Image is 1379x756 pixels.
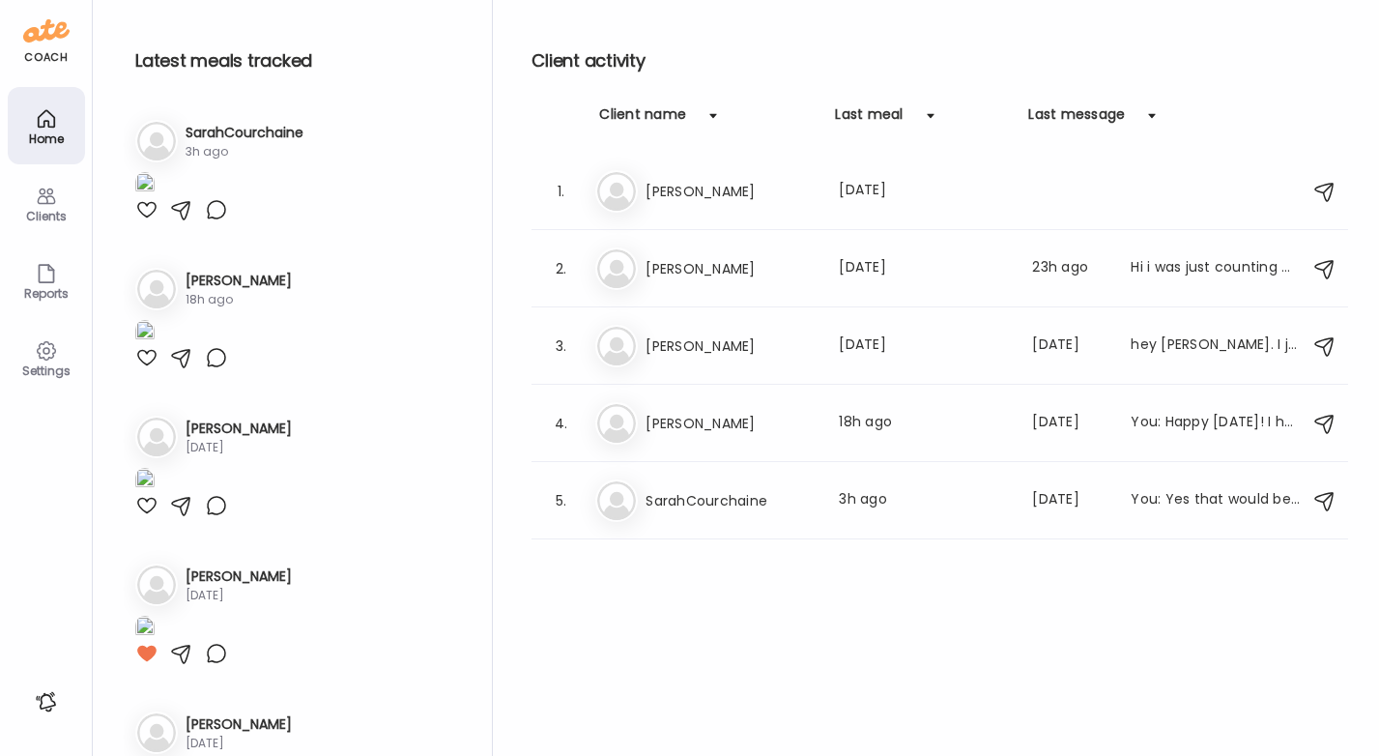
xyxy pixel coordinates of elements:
div: 2. [549,257,572,280]
img: bg-avatar-default.svg [137,122,176,160]
div: Clients [12,210,81,222]
h3: [PERSON_NAME] [646,412,816,435]
div: [DATE] [839,257,1009,280]
div: Settings [12,364,81,377]
div: Reports [12,287,81,300]
div: hey [PERSON_NAME]. I just wanted to make sure that you have all of the workouts I've done in tbe ... [1131,334,1301,358]
div: You: Yes that would be your only miss, so you will still be able to graduate. A midnight walk is ... [1131,489,1301,512]
div: [DATE] [1032,334,1107,358]
div: 3h ago [186,143,303,160]
div: 3. [549,334,572,358]
img: images%2FhLgsDsx2UhQ6buu9DM7v5OJ3XNf2%2Fpkqlh0af7sGt5VoUBJBA%2F2C0OF6YiFxBKP951wjJX_1080 [135,616,155,642]
div: coach [24,49,68,66]
h3: SarahCourchaine [186,123,303,143]
h2: Latest meals tracked [135,46,461,75]
div: [DATE] [1032,489,1107,512]
div: [DATE] [186,439,292,456]
h3: [PERSON_NAME] [186,419,292,439]
h3: [PERSON_NAME] [646,257,816,280]
div: [DATE] [839,180,1009,203]
img: bg-avatar-default.svg [597,249,636,288]
img: bg-avatar-default.svg [137,713,176,752]
img: bg-avatar-default.svg [137,418,176,456]
div: Last message [1028,104,1125,135]
div: Hi i was just counting my workouts and it looks like i completed 27 so far is that correct?? I ju... [1131,257,1301,280]
div: [DATE] [839,334,1009,358]
div: Last meal [835,104,903,135]
img: bg-avatar-default.svg [137,270,176,308]
h3: [PERSON_NAME] [646,180,816,203]
div: [DATE] [1032,412,1107,435]
div: Home [12,132,81,145]
h3: [PERSON_NAME] [646,334,816,358]
div: [DATE] [186,587,292,604]
div: [DATE] [186,735,292,752]
div: 3h ago [839,489,1009,512]
img: images%2FrvgBHp1UXlRQSUjdJVAP416hWvu1%2FjOaKY8Z0A2MKcwV4cutK%2FlXVdUxXR22WHTkdsfCG3_1080 [135,468,155,494]
img: bg-avatar-default.svg [597,172,636,211]
div: Client name [599,104,686,135]
h3: [PERSON_NAME] [186,567,292,587]
h3: [PERSON_NAME] [186,271,292,291]
div: 23h ago [1032,257,1107,280]
img: ate [23,15,70,46]
img: images%2Fr6YHOISCm9Sm6hwMxPSOym7c9kJ2%2FMblKkEBW0v2X8ERl3tul%2FoNh3WnfZAItBAdl4V0IB_1080 [135,320,155,346]
h3: [PERSON_NAME] [186,714,292,735]
img: bg-avatar-default.svg [597,481,636,520]
div: 18h ago [186,291,292,308]
img: images%2FN345xGscY9QbiKTkaTfBP0ANQ673%2Fykkpn2by4ysgYhJsn3IS%2FsTaV1Ga2hnJqdGxjFbxk_1080 [135,172,155,198]
img: bg-avatar-default.svg [137,566,176,604]
h3: SarahCourchaine [646,489,816,512]
div: 1. [549,180,572,203]
img: bg-avatar-default.svg [597,327,636,365]
h2: Client activity [531,46,1348,75]
div: 5. [549,489,572,512]
div: You: Happy [DATE]! I hope your body is feeling good [DATE]. Wishing you the best of luck this week! [1131,412,1301,435]
div: 4. [549,412,572,435]
div: 18h ago [839,412,1009,435]
img: bg-avatar-default.svg [597,404,636,443]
